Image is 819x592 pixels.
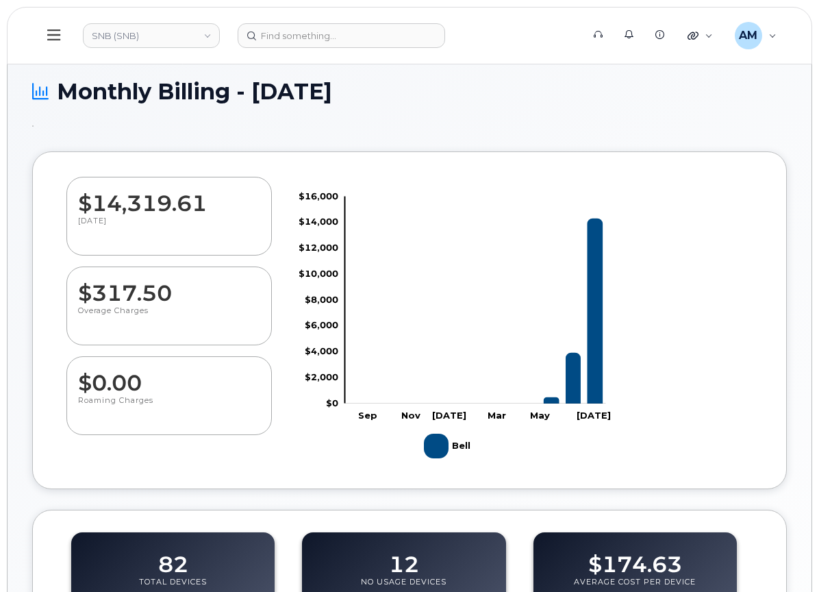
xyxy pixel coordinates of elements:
tspan: $4,000 [305,345,338,356]
dd: 82 [158,539,188,577]
tspan: Sep [359,409,378,420]
p: Roaming Charges [78,395,260,420]
h1: Monthly Billing - [DATE] [32,79,787,103]
tspan: $2,000 [305,371,338,382]
tspan: $12,000 [299,242,338,253]
tspan: [DATE] [432,409,466,420]
dd: 12 [389,539,419,577]
tspan: $10,000 [299,267,338,278]
tspan: [DATE] [577,409,611,420]
dd: $0.00 [78,357,260,395]
dd: $14,319.61 [78,177,260,216]
g: Legend [424,428,474,464]
tspan: $8,000 [305,293,338,304]
tspan: $14,000 [299,216,338,227]
tspan: May [530,409,550,420]
tspan: Nov [401,409,420,420]
g: Bell [349,218,603,403]
g: Bell [424,428,474,464]
tspan: Mar [488,409,506,420]
g: Chart [299,190,611,463]
tspan: $16,000 [299,190,338,201]
p: [DATE] [78,216,260,241]
tspan: $6,000 [305,319,338,330]
p: Overage Charges [78,306,260,330]
dd: $174.63 [588,539,682,577]
dd: $317.50 [78,267,260,306]
tspan: $0 [326,397,338,408]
